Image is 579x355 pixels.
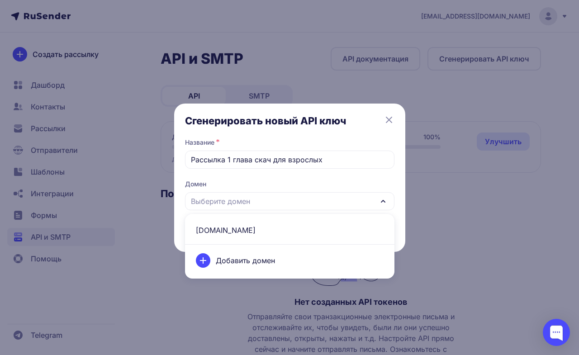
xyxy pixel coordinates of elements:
[190,248,389,273] div: Добавить домен
[190,219,389,241] span: [DOMAIN_NAME]
[185,138,214,147] label: Название
[191,196,250,207] span: Выберите домен
[185,180,394,189] span: Домен
[185,151,394,169] input: Укажите название API ключа
[185,114,394,127] h3: Сгенерировать новый API ключ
